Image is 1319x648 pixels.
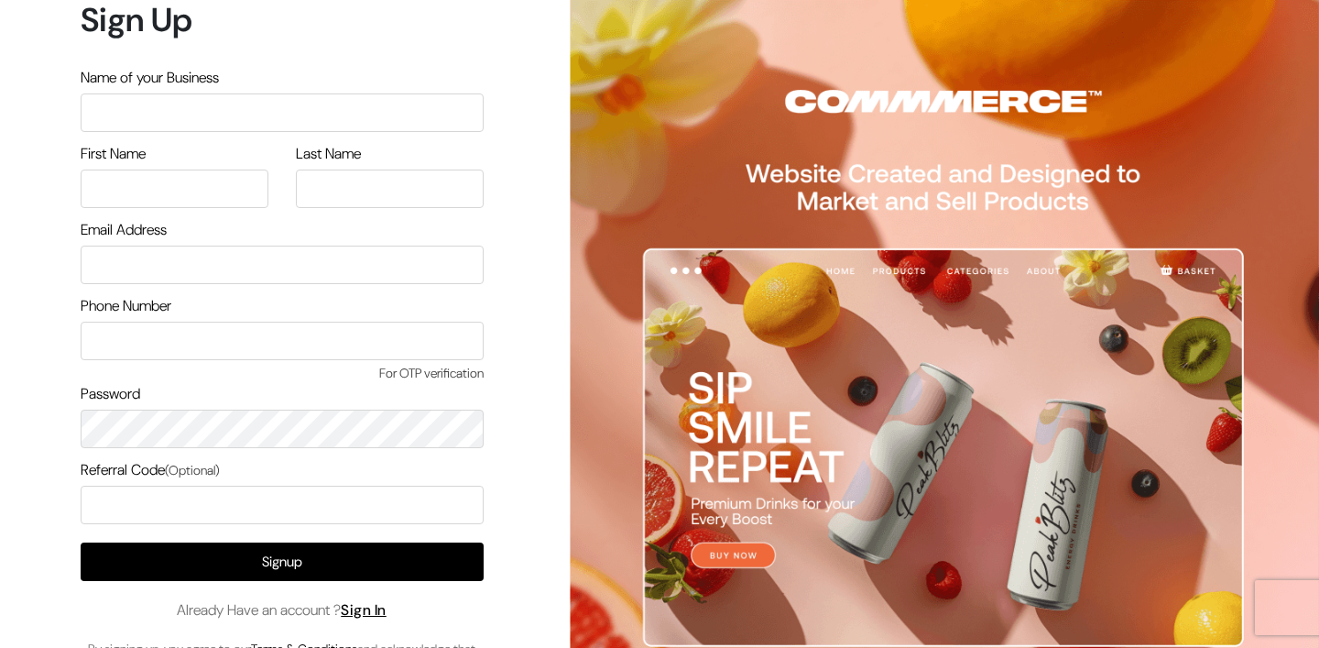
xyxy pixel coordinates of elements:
[177,599,387,621] span: Already Have an account ?
[81,295,171,317] label: Phone Number
[81,383,140,405] label: Password
[81,67,219,89] label: Name of your Business
[81,143,146,165] label: First Name
[341,600,387,620] a: Sign In
[81,459,220,481] label: Referral Code
[81,543,484,581] button: Signup
[165,462,220,478] span: (Optional)
[81,364,484,383] span: For OTP verification
[81,219,167,241] label: Email Address
[296,143,361,165] label: Last Name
